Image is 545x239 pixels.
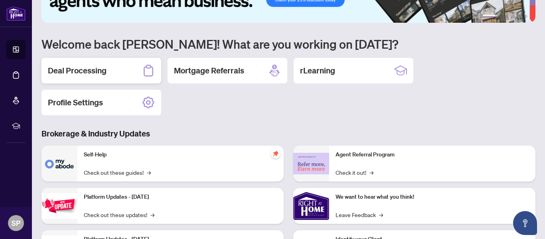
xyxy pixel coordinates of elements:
[511,15,515,18] button: 4
[84,150,277,159] p: Self-Help
[271,149,280,158] span: pushpin
[336,193,529,201] p: We want to hear what you think!
[84,193,277,201] p: Platform Updates - [DATE]
[84,210,154,219] a: Check out these updates!→
[336,168,373,177] a: Check it out!→
[518,15,521,18] button: 5
[513,211,537,235] button: Open asap
[41,193,77,218] img: Platform Updates - July 21, 2025
[174,65,244,76] h2: Mortgage Referrals
[379,210,383,219] span: →
[6,6,26,21] img: logo
[336,210,383,219] a: Leave Feedback→
[12,217,20,229] span: SP
[499,15,502,18] button: 2
[293,188,329,224] img: We want to hear what you think!
[524,15,527,18] button: 6
[41,146,77,182] img: Self-Help
[300,65,335,76] h2: rLearning
[41,128,535,139] h3: Brokerage & Industry Updates
[369,168,373,177] span: →
[41,36,535,51] h1: Welcome back [PERSON_NAME]! What are you working on [DATE]?
[48,65,107,76] h2: Deal Processing
[505,15,508,18] button: 3
[147,168,151,177] span: →
[150,210,154,219] span: →
[84,168,151,177] a: Check out these guides!→
[483,15,496,18] button: 1
[48,97,103,108] h2: Profile Settings
[336,150,529,159] p: Agent Referral Program
[293,153,329,175] img: Agent Referral Program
